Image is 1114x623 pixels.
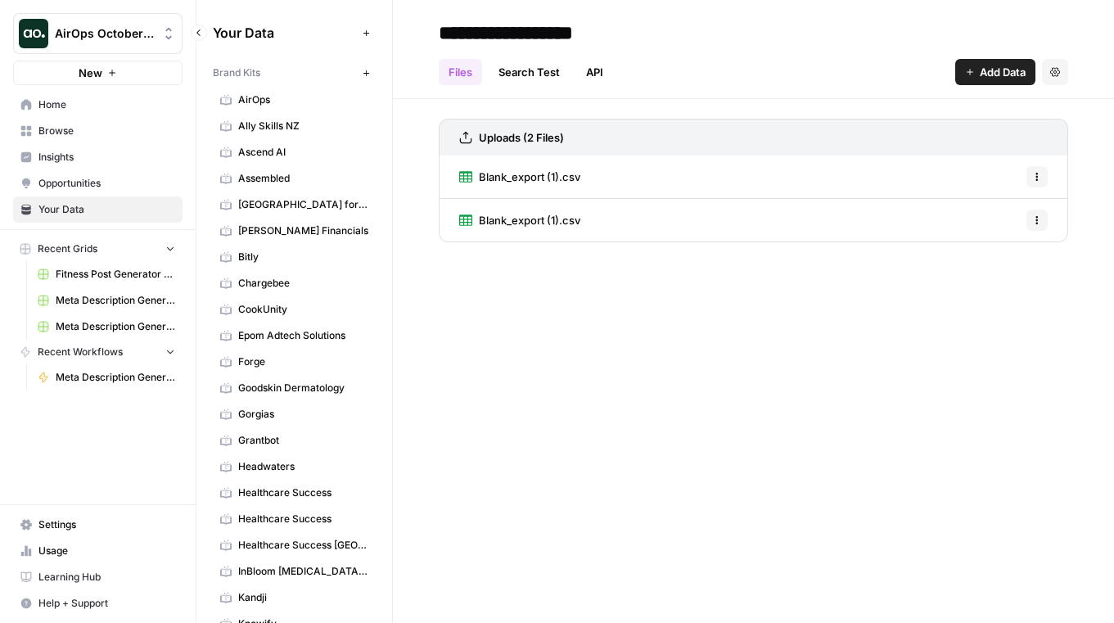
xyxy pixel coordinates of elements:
span: Grantbot [238,433,368,448]
img: AirOps October Cohort Logo [19,19,48,48]
span: Ascend AI [238,145,368,160]
a: Healthcare Success [GEOGRAPHIC_DATA] [213,532,376,558]
button: Recent Grids [13,237,183,261]
button: New [13,61,183,85]
span: Recent Grids [38,242,97,256]
a: Headwaters [213,454,376,480]
span: Ally Skills NZ [238,119,368,133]
span: Healthcare Success [GEOGRAPHIC_DATA] [238,538,368,553]
a: Opportunities [13,170,183,196]
a: API [576,59,613,85]
span: Epom Adtech Solutions [238,328,368,343]
a: Meta Description Generator ( [PERSON_NAME] ) Grid [30,314,183,340]
button: Workspace: AirOps October Cohort [13,13,183,54]
a: AirOps [213,87,376,113]
span: Help + Support [38,596,175,611]
a: Ally Skills NZ [213,113,376,139]
span: Learning Hub [38,570,175,585]
a: Healthcare Success [213,506,376,532]
span: Meta Description Generator ([PERSON_NAME]) [56,370,175,385]
a: [PERSON_NAME] Financials [213,218,376,244]
a: Assembled [213,165,376,192]
a: Forge [213,349,376,375]
span: Your Data [213,23,356,43]
span: Kandji [238,590,368,605]
a: Search Test [489,59,570,85]
a: Goodskin Dermatology [213,375,376,401]
span: AirOps October Cohort [55,25,154,42]
span: Healthcare Success [238,485,368,500]
a: Settings [13,512,183,538]
span: Browse [38,124,175,138]
a: Usage [13,538,183,564]
button: Add Data [955,59,1035,85]
a: Uploads (2 Files) [459,120,564,156]
a: Ascend AI [213,139,376,165]
a: Grantbot [213,427,376,454]
span: [GEOGRAPHIC_DATA] for Recovery [238,197,368,212]
span: Bitly [238,250,368,264]
a: [GEOGRAPHIC_DATA] for Recovery [213,192,376,218]
a: Blank_export (1).csv [459,156,580,198]
span: Gorgias [238,407,368,422]
span: Meta Description Generator ( [PERSON_NAME] ) Grid [56,319,175,334]
span: Your Data [38,202,175,217]
a: Your Data [13,196,183,223]
span: Blank_export (1).csv [479,169,580,185]
span: Chargebee [238,276,368,291]
span: Opportunities [38,176,175,191]
span: Assembled [238,171,368,186]
span: Healthcare Success [238,512,368,526]
span: Add Data [980,64,1026,80]
span: Recent Workflows [38,345,123,359]
h3: Uploads (2 Files) [479,129,564,146]
span: New [79,65,102,81]
a: Kandji [213,585,376,611]
span: Forge [238,354,368,369]
a: Healthcare Success [213,480,376,506]
span: Usage [38,544,175,558]
a: InBloom [MEDICAL_DATA] Services [213,558,376,585]
a: Insights [13,144,183,170]
a: Fitness Post Generator ([PERSON_NAME]) [30,261,183,287]
span: Headwaters [238,459,368,474]
a: Gorgias [213,401,376,427]
a: Learning Hub [13,564,183,590]
span: Goodskin Dermatology [238,381,368,395]
span: Insights [38,150,175,165]
span: Brand Kits [213,65,260,80]
button: Recent Workflows [13,340,183,364]
span: Blank_export (1).csv [479,212,580,228]
span: Meta Description Generator ( [PERSON_NAME] ) Grid (1) [56,293,175,308]
a: Epom Adtech Solutions [213,323,376,349]
a: Meta Description Generator ( [PERSON_NAME] ) Grid (1) [30,287,183,314]
a: Meta Description Generator ([PERSON_NAME]) [30,364,183,391]
a: Home [13,92,183,118]
span: CookUnity [238,302,368,317]
a: Files [439,59,482,85]
a: Browse [13,118,183,144]
a: CookUnity [213,296,376,323]
span: Settings [38,517,175,532]
span: Home [38,97,175,112]
a: Blank_export (1).csv [459,199,580,242]
span: Fitness Post Generator ([PERSON_NAME]) [56,267,175,282]
button: Help + Support [13,590,183,616]
a: Chargebee [213,270,376,296]
span: [PERSON_NAME] Financials [238,223,368,238]
span: AirOps [238,93,368,107]
a: Bitly [213,244,376,270]
span: InBloom [MEDICAL_DATA] Services [238,564,368,579]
